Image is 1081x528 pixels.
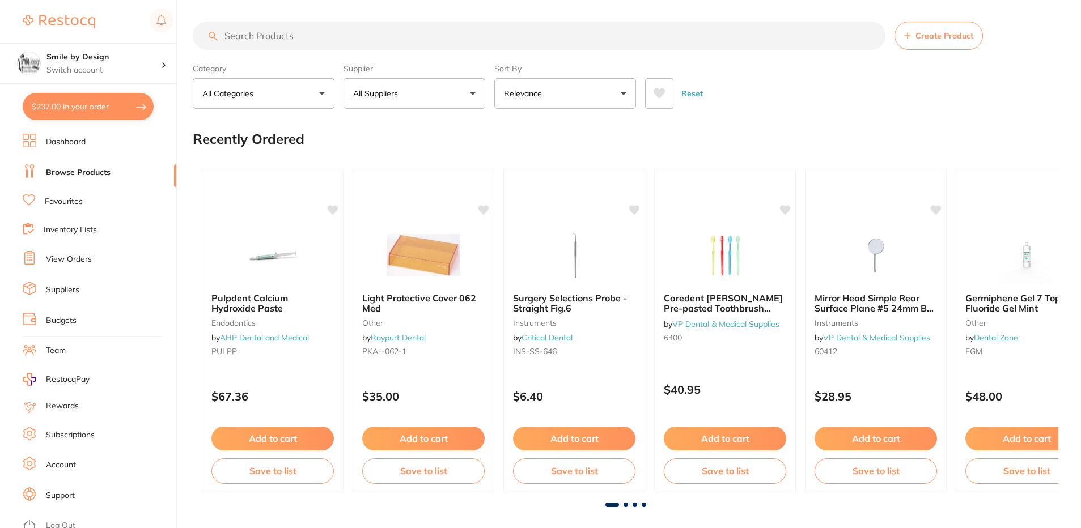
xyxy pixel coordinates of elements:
b: Pulpdent Calcium Hydroxide Paste [211,293,334,314]
span: by [965,333,1018,343]
label: Category [193,63,334,74]
b: Mirror Head Simple Rear Surface Plane #5 24mm Box Of 12 [815,293,937,314]
button: $237.00 in your order [23,93,154,120]
span: RestocqPay [46,374,90,385]
a: Dashboard [46,137,86,148]
img: Caredent Hasty Pasty Pre-pasted Toothbrush Pack Of 100 [688,227,762,284]
p: $67.36 [211,390,334,403]
small: other [362,318,485,327]
label: Sort By [494,63,636,74]
button: Add to cart [211,427,334,450]
img: Smile by Design [18,52,40,75]
img: Mirror Head Simple Rear Surface Plane #5 24mm Box Of 12 [839,227,913,284]
img: Germiphene Gel 7 Topical Fluoride Gel Mint [990,227,1063,284]
a: Critical Dental [522,333,573,343]
h4: Smile by Design [46,52,161,63]
b: Light Protective Cover 062 Med [362,293,485,314]
button: Save to list [513,458,635,483]
button: Reset [678,78,706,109]
span: by [815,333,930,343]
a: Budgets [46,315,77,326]
button: Save to list [815,458,937,483]
img: Pulpdent Calcium Hydroxide Paste [236,227,310,284]
a: Dental Zone [974,333,1018,343]
a: Support [46,490,75,501]
small: INS-SS-646 [513,347,635,356]
a: Subscriptions [46,429,95,441]
p: All Suppliers [353,88,402,99]
span: by [664,319,779,329]
button: Add to cart [664,427,786,450]
p: Switch account [46,65,161,76]
button: Add to cart [362,427,485,450]
img: Restocq Logo [23,15,95,28]
input: Search Products [193,22,885,50]
a: VP Dental & Medical Supplies [672,319,779,329]
p: $40.95 [664,383,786,396]
span: by [211,333,309,343]
p: $28.95 [815,390,937,403]
h2: Recently Ordered [193,131,304,147]
small: 60412 [815,347,937,356]
button: Add to cart [513,427,635,450]
small: 6400 [664,333,786,342]
small: PKA--062-1 [362,347,485,356]
button: All Suppliers [344,78,485,109]
a: Restocq Logo [23,8,95,35]
small: instruments [513,318,635,327]
a: Account [46,459,76,471]
button: Save to list [362,458,485,483]
span: by [513,333,573,343]
b: Caredent Hasty Pasty Pre-pasted Toothbrush Pack Of 100 [664,293,786,314]
p: Relevance [504,88,546,99]
img: Light Protective Cover 062 Med [387,227,460,284]
a: VP Dental & Medical Supplies [823,333,930,343]
b: Surgery Selections Probe - Straight Fig.6 [513,293,635,314]
a: Inventory Lists [44,224,97,236]
button: Save to list [211,458,334,483]
a: Suppliers [46,284,79,296]
button: Create Product [895,22,983,50]
a: Team [46,345,66,356]
button: All Categories [193,78,334,109]
p: $6.40 [513,390,635,403]
a: AHP Dental and Medical [220,333,309,343]
span: by [362,333,426,343]
small: instruments [815,318,937,327]
label: Supplier [344,63,485,74]
small: PULPP [211,347,334,356]
a: RestocqPay [23,373,90,386]
a: Rewards [46,401,79,412]
p: $35.00 [362,390,485,403]
span: Create Product [915,31,973,40]
p: All Categories [202,88,258,99]
a: Raypurt Dental [371,333,426,343]
a: Favourites [45,196,83,207]
button: Add to cart [815,427,937,450]
small: endodontics [211,318,334,327]
a: View Orders [46,254,92,265]
img: Surgery Selections Probe - Straight Fig.6 [537,227,611,284]
button: Save to list [664,458,786,483]
button: Relevance [494,78,636,109]
img: RestocqPay [23,373,36,386]
a: Browse Products [46,167,111,178]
